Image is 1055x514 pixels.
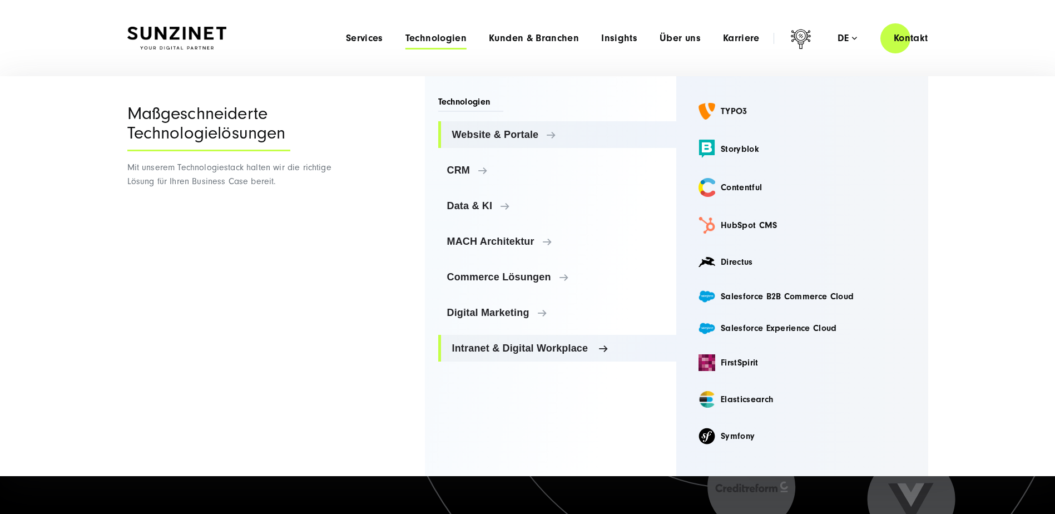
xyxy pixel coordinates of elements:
a: Elasticsearch [690,383,915,416]
a: FirstSpirit [690,347,915,379]
a: Directus [690,246,915,278]
a: TYPO3 [690,95,915,127]
a: Contentful [690,170,915,205]
a: MACH Architektur [438,228,677,255]
span: MACH Architektur [447,236,668,247]
a: Kontakt [880,22,942,54]
a: Website & Portale [438,121,677,148]
span: Technologien [438,96,504,112]
a: Salesforce B2B Commerce Cloud [690,283,915,310]
span: Data & KI [447,200,668,211]
a: Salesforce Experience Cloud [690,315,915,342]
a: Data & KI [438,192,677,219]
a: Insights [601,33,637,44]
span: Commerce Lösungen [447,271,668,283]
a: Kunden & Branchen [489,33,579,44]
span: Digital Marketing [447,307,668,318]
a: Digital Marketing [438,299,677,326]
span: Intranet & Digital Workplace [452,343,668,354]
a: Commerce Lösungen [438,264,677,290]
a: Karriere [723,33,760,44]
img: SUNZINET Full Service Digital Agentur [127,27,226,50]
a: Über uns [660,33,701,44]
span: Website & Portale [452,129,668,140]
a: CRM [438,157,677,184]
p: Mit unserem Technologiestack halten wir die richtige Lösung für Ihren Business Case bereit. [127,161,336,189]
a: Services [346,33,383,44]
div: de [838,33,857,44]
a: Intranet & Digital Workplace [438,335,677,362]
a: Technologien [405,33,467,44]
a: Storyblok [690,132,915,166]
span: CRM [447,165,668,176]
div: Maßgeschneiderte Technologielösungen [127,104,290,151]
a: Symfony [690,420,915,452]
a: HubSpot CMS [690,209,915,241]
